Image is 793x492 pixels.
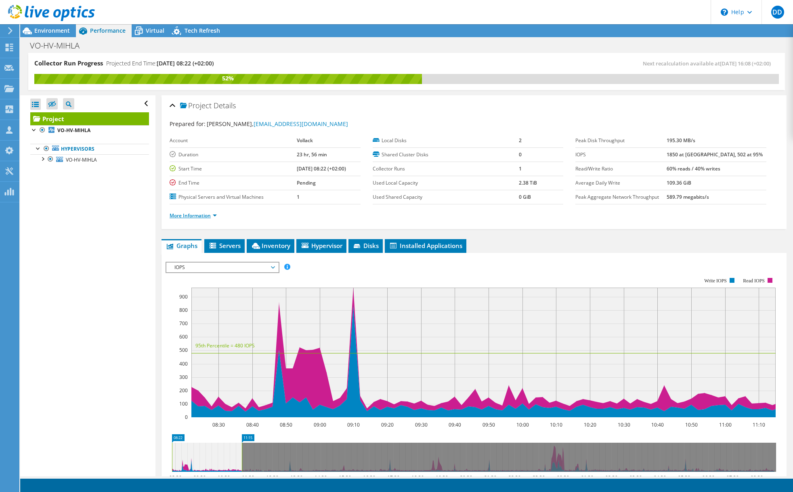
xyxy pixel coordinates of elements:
text: 08:40 [246,421,258,428]
span: Details [214,101,236,110]
text: 05:30 [678,474,690,481]
text: 19:30 [435,474,448,481]
text: 15:30 [338,474,351,481]
text: 23:30 [532,474,545,481]
text: 200 [179,387,188,394]
text: 0 [185,414,188,421]
text: 800 [179,307,188,313]
span: Next recalculation available at [643,60,775,67]
text: 600 [179,333,188,340]
label: Used Local Capacity [373,179,519,187]
a: VO-HV-MIHLA [30,154,149,165]
span: Inventory [251,242,290,250]
text: 500 [179,347,188,353]
span: Virtual [146,27,164,34]
text: 09:10 [347,421,359,428]
a: Project [30,112,149,125]
text: 11:10 [752,421,765,428]
span: Installed Applications [389,242,462,250]
text: 08:30 [169,474,181,481]
text: 95th Percentile = 480 IOPS [195,342,255,349]
text: 03:30 [629,474,642,481]
a: [EMAIL_ADDRESS][DOMAIN_NAME] [254,120,348,128]
b: [DATE] 08:22 (+02:00) [297,165,346,172]
label: Duration [170,151,297,159]
b: 0 [519,151,522,158]
text: 11:00 [719,421,731,428]
span: Performance [90,27,126,34]
h1: VO-HV-MIHLA [26,41,92,50]
b: 2.38 TiB [519,179,537,186]
b: VO-HV-MIHLA [57,127,90,134]
span: Tech Refresh [185,27,220,34]
text: 08:30 [212,421,224,428]
label: End Time [170,179,297,187]
span: Hypervisor [300,242,342,250]
svg: \n [721,8,728,16]
span: IOPS [170,263,274,272]
text: 10:30 [217,474,230,481]
label: IOPS [575,151,666,159]
span: [DATE] 08:22 (+02:00) [157,59,214,67]
text: 16:30 [363,474,375,481]
a: Hypervisors [30,144,149,154]
text: 01:30 [581,474,593,481]
label: Account [170,137,297,145]
text: 09:30 [415,421,427,428]
b: 589.79 megabits/s [667,193,709,200]
a: VO-HV-MIHLA [30,125,149,136]
text: Write IOPS [704,278,727,284]
label: Average Daily Write [575,179,666,187]
div: 52% [34,74,422,83]
text: 10:10 [550,421,562,428]
text: 09:40 [448,421,461,428]
text: 09:30 [193,474,206,481]
b: 60% reads / 40% writes [667,165,720,172]
span: VO-HV-MIHLA [66,156,97,163]
label: Shared Cluster Disks [373,151,519,159]
text: 10:20 [583,421,596,428]
text: 12:30 [266,474,278,481]
text: 08:30 [750,474,763,481]
text: 14:30 [314,474,327,481]
span: DD [771,6,784,19]
span: Environment [34,27,70,34]
text: 06:30 [702,474,714,481]
span: Project [180,102,212,110]
span: Graphs [166,242,197,250]
b: 1850 at [GEOGRAPHIC_DATA], 502 at 95% [667,151,763,158]
text: 900 [179,293,188,300]
text: 10:50 [685,421,697,428]
b: Pending [297,179,316,186]
b: 0 GiB [519,193,531,200]
b: 195.30 MB/s [667,137,695,144]
b: 1 [297,193,300,200]
text: 07:30 [726,474,738,481]
text: 00:30 [556,474,569,481]
text: 08:50 [279,421,292,428]
text: 10:00 [516,421,529,428]
text: 09:20 [381,421,393,428]
span: [PERSON_NAME], [207,120,348,128]
text: 17:30 [387,474,399,481]
span: Servers [208,242,241,250]
label: Peak Aggregate Network Throughput [575,193,666,201]
text: 02:30 [605,474,617,481]
text: 11:30 [241,474,254,481]
label: Collector Runs [373,165,519,173]
h4: Projected End Time: [106,59,214,68]
b: 23 hr, 56 min [297,151,327,158]
text: 300 [179,374,188,381]
text: 13:30 [290,474,302,481]
a: More Information [170,212,217,219]
label: Prepared for: [170,120,206,128]
label: Local Disks [373,137,519,145]
text: 10:40 [651,421,663,428]
text: 22:30 [508,474,520,481]
label: Read/Write Ratio [575,165,666,173]
text: 18:30 [411,474,424,481]
b: 2 [519,137,522,144]
label: Physical Servers and Virtual Machines [170,193,297,201]
text: 100 [179,400,188,407]
b: 1 [519,165,522,172]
